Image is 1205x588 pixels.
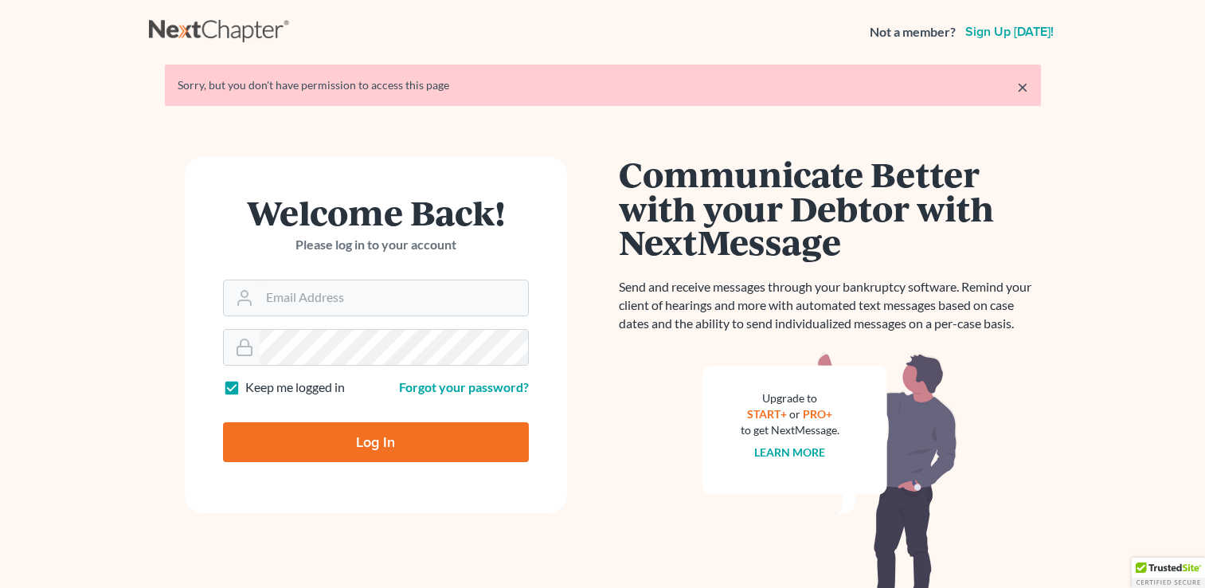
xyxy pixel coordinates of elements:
div: Upgrade to [741,390,839,406]
input: Email Address [260,280,528,316]
div: to get NextMessage. [741,422,839,438]
p: Please log in to your account [223,236,529,254]
div: Sorry, but you don't have permission to access this page [178,77,1028,93]
h1: Communicate Better with your Debtor with NextMessage [619,157,1041,259]
strong: Not a member? [870,23,956,41]
a: Sign up [DATE]! [962,25,1057,38]
a: × [1017,77,1028,96]
a: Forgot your password? [399,379,529,394]
a: Learn more [754,445,825,459]
p: Send and receive messages through your bankruptcy software. Remind your client of hearings and mo... [619,278,1041,333]
h1: Welcome Back! [223,195,529,229]
a: PRO+ [803,407,832,421]
a: START+ [747,407,787,421]
span: or [789,407,800,421]
label: Keep me logged in [245,378,345,397]
input: Log In [223,422,529,462]
div: TrustedSite Certified [1132,558,1205,588]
